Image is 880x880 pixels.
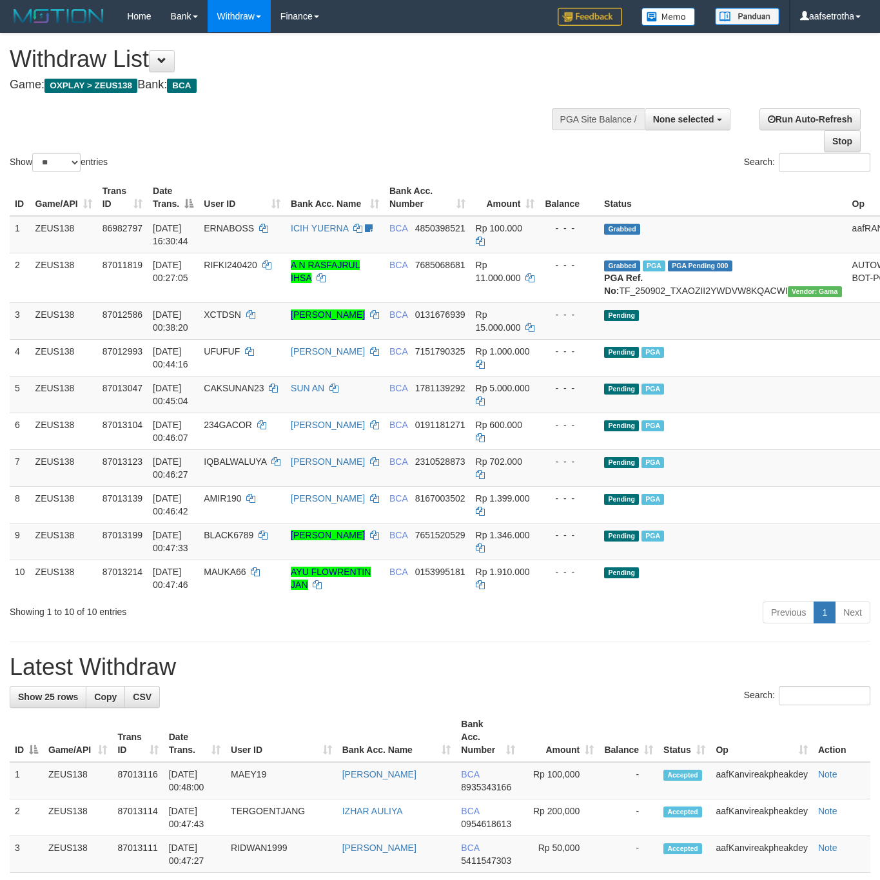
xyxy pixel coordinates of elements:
a: Note [818,806,837,816]
td: 87013114 [112,799,163,836]
td: 5 [10,376,30,413]
td: ZEUS138 [30,253,97,302]
span: Marked by aafanarl [641,384,664,395]
td: 1 [10,762,43,799]
span: AMIR190 [204,493,241,504]
th: Trans ID: activate to sort column ascending [97,179,148,216]
span: BLACK6789 [204,530,253,540]
th: Date Trans.: activate to sort column ascending [164,712,226,762]
a: Show 25 rows [10,686,86,708]
span: Copy 7151790325 to clipboard [415,346,465,357]
span: 87013047 [103,383,142,393]
td: 3 [10,302,30,339]
td: RIDWAN1999 [226,836,337,873]
th: ID [10,179,30,216]
span: Marked by aafanarl [641,347,664,358]
th: Amount: activate to sort column ascending [520,712,599,762]
span: [DATE] 00:45:04 [153,383,188,406]
span: RIFKI240420 [204,260,257,270]
span: Accepted [663,843,702,854]
td: ZEUS138 [30,216,97,253]
th: ID: activate to sort column descending [10,712,43,762]
th: Game/API: activate to sort column ascending [43,712,112,762]
th: User ID: activate to sort column ascending [199,179,286,216]
span: BCA [389,456,407,467]
td: 9 [10,523,30,560]
span: [DATE] 00:44:16 [153,346,188,369]
th: Action [813,712,870,762]
a: Next [835,601,870,623]
span: BCA [389,260,407,270]
span: 87011819 [103,260,142,270]
span: Rp 600.000 [476,420,522,430]
img: MOTION_logo.png [10,6,108,26]
td: Rp 50,000 [520,836,599,873]
a: 1 [814,601,836,623]
td: 10 [10,560,30,596]
span: Copy 7685068681 to clipboard [415,260,465,270]
th: Bank Acc. Number: activate to sort column ascending [384,179,471,216]
td: [DATE] 00:48:00 [164,762,226,799]
span: Copy 8935343166 to clipboard [461,782,511,792]
span: Copy 4850398521 to clipboard [415,223,465,233]
td: ZEUS138 [30,523,97,560]
a: ICIH YUERNA [291,223,348,233]
span: Copy 1781139292 to clipboard [415,383,465,393]
span: PGA Pending [668,260,732,271]
td: Rp 100,000 [520,762,599,799]
a: Previous [763,601,814,623]
span: BCA [167,79,196,93]
span: None selected [653,114,714,124]
span: 87013123 [103,456,142,467]
span: Pending [604,420,639,431]
img: Feedback.jpg [558,8,622,26]
a: [PERSON_NAME] [291,530,365,540]
td: 7 [10,449,30,486]
a: Note [818,769,837,779]
span: Pending [604,567,639,578]
td: 6 [10,413,30,449]
span: UFUFUF [204,346,240,357]
span: CSV [133,692,152,702]
span: Rp 5.000.000 [476,383,530,393]
button: None selected [645,108,730,130]
th: Status [599,179,847,216]
a: A N RASFAJRUL IHSA [291,260,360,283]
div: PGA Site Balance / [552,108,645,130]
label: Search: [744,153,870,172]
span: Marked by aafanarl [643,260,665,271]
img: Button%20Memo.svg [641,8,696,26]
th: Amount: activate to sort column ascending [471,179,540,216]
span: OXPLAY > ZEUS138 [44,79,137,93]
a: AYU FLOWRENTIN JAN [291,567,371,590]
span: BCA [389,530,407,540]
span: [DATE] 16:30:44 [153,223,188,246]
h1: Withdraw List [10,46,574,72]
span: [DATE] 00:47:33 [153,530,188,553]
td: 2 [10,253,30,302]
td: aafKanvireakpheakdey [710,799,812,836]
a: Copy [86,686,125,708]
th: Balance [540,179,599,216]
span: Pending [604,494,639,505]
div: - - - [545,308,594,321]
span: Rp 1.399.000 [476,493,530,504]
input: Search: [779,686,870,705]
a: Run Auto-Refresh [759,108,861,130]
span: CAKSUNAN23 [204,383,264,393]
td: Rp 200,000 [520,799,599,836]
input: Search: [779,153,870,172]
div: - - - [545,222,594,235]
td: ZEUS138 [43,836,112,873]
span: BCA [461,843,479,853]
a: [PERSON_NAME] [291,346,365,357]
h4: Game: Bank: [10,79,574,92]
span: Copy 5411547303 to clipboard [461,856,511,866]
a: CSV [124,686,160,708]
span: 87012993 [103,346,142,357]
span: BCA [389,223,407,233]
a: [PERSON_NAME] [291,493,365,504]
a: [PERSON_NAME] [291,420,365,430]
div: - - - [545,418,594,431]
td: ZEUS138 [30,413,97,449]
